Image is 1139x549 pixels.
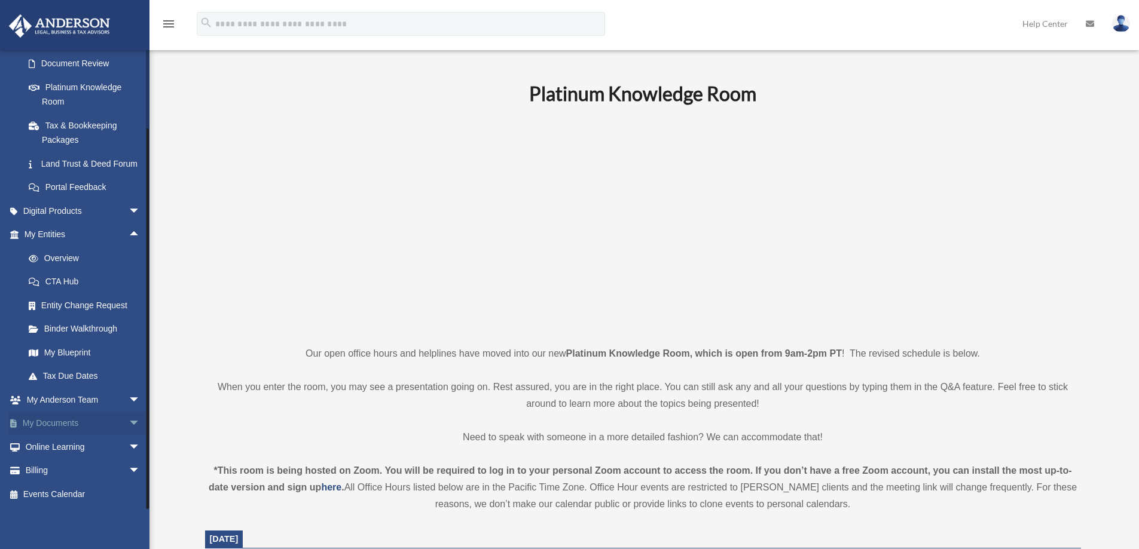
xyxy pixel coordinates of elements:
a: My Anderson Teamarrow_drop_down [8,388,158,412]
i: menu [161,17,176,31]
img: Anderson Advisors Platinum Portal [5,14,114,38]
p: When you enter the room, you may see a presentation going on. Rest assured, you are in the right ... [205,379,1081,412]
a: Online Learningarrow_drop_down [8,435,158,459]
a: Tax & Bookkeeping Packages [17,114,158,152]
span: arrow_drop_down [129,412,152,436]
a: CTA Hub [17,270,158,294]
a: here [321,482,341,492]
a: Land Trust & Deed Forum [17,152,158,176]
span: arrow_drop_down [129,435,152,459]
strong: . [341,482,344,492]
a: Events Calendar [8,482,158,506]
a: Entity Change Request [17,293,158,317]
p: Our open office hours and helplines have moved into our new ! The revised schedule is below. [205,345,1081,362]
img: User Pic [1112,15,1130,32]
a: My Entitiesarrow_drop_up [8,223,158,247]
span: arrow_drop_up [129,223,152,247]
a: menu [161,21,176,31]
span: arrow_drop_down [129,459,152,483]
p: Need to speak with someone in a more detailed fashion? We can accommodate that! [205,429,1081,446]
b: Platinum Knowledge Room [529,82,756,105]
a: My Blueprint [17,341,158,364]
iframe: 231110_Toby_KnowledgeRoom [463,121,822,323]
i: search [200,16,213,29]
strong: Platinum Knowledge Room, which is open from 9am-2pm PT [566,348,842,358]
div: All Office Hours listed below are in the Pacific Time Zone. Office Hour events are restricted to ... [205,462,1081,513]
a: Overview [17,246,158,270]
span: arrow_drop_down [129,199,152,223]
a: My Documentsarrow_drop_down [8,412,158,435]
a: Portal Feedback [17,176,158,200]
a: Binder Walkthrough [17,317,158,341]
a: Tax Due Dates [17,364,158,388]
a: Platinum Knowledge Room [17,75,152,114]
strong: *This room is being hosted on Zoom. You will be required to log in to your personal Zoom account ... [209,465,1072,492]
span: [DATE] [210,534,239,544]
a: Digital Productsarrow_drop_down [8,199,158,223]
a: Billingarrow_drop_down [8,459,158,483]
a: Document Review [17,52,158,76]
span: arrow_drop_down [129,388,152,412]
